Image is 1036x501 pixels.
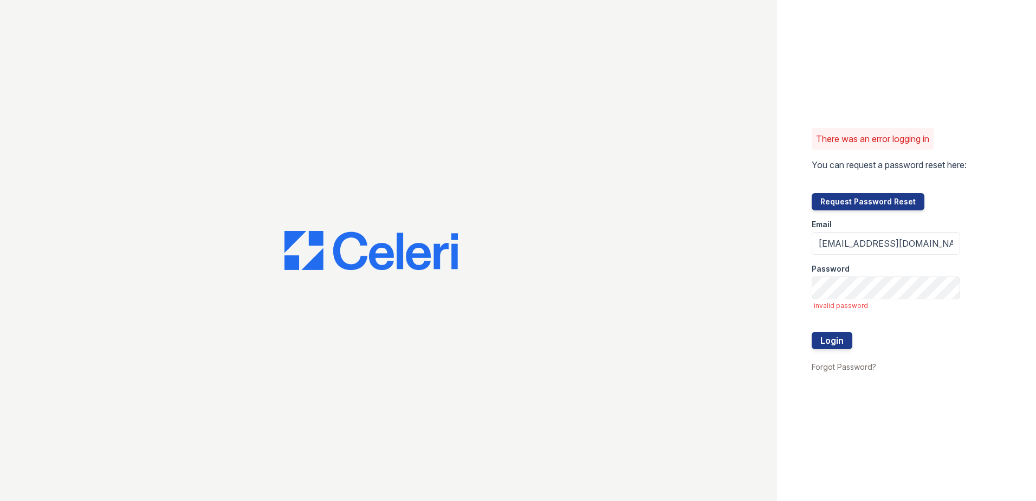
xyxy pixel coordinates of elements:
[812,193,924,210] button: Request Password Reset
[812,332,852,349] button: Login
[812,158,967,171] p: You can request a password reset here:
[812,264,850,274] label: Password
[812,219,832,230] label: Email
[284,231,458,270] img: CE_Logo_Blue-a8612792a0a2168367f1c8372b55b34899dd931a85d93a1a3d3e32e68fde9ad4.png
[814,301,960,310] span: invalid password
[816,132,929,145] p: There was an error logging in
[812,362,876,371] a: Forgot Password?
